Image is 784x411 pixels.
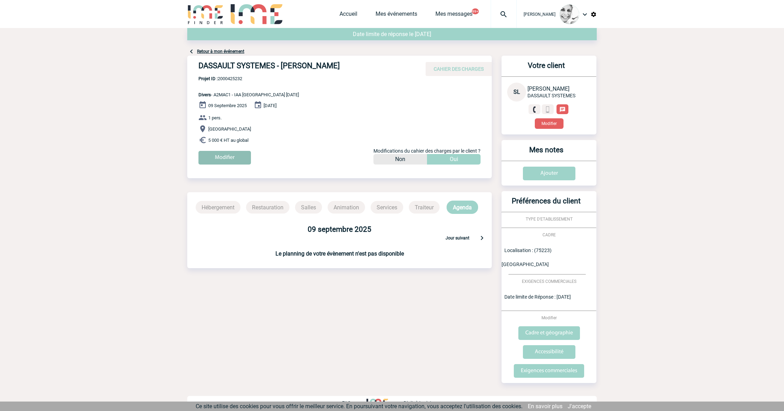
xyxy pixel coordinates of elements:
h3: Préférences du client [504,197,588,212]
p: Jour suivant [446,236,469,242]
span: [GEOGRAPHIC_DATA] [208,126,251,132]
p: Traiteur [409,201,440,214]
p: Digital Assistance [404,400,442,406]
a: Mes événements [376,11,417,20]
span: Modifications du cahier des charges par le client ? [373,148,481,154]
span: Localisation : (75223) [GEOGRAPHIC_DATA] [502,248,552,267]
span: CAHIER DES CHARGES [434,66,484,72]
img: http://www.idealmeetingsevents.fr/ [366,399,388,407]
span: Date limite de réponse le [DATE] [353,31,431,37]
img: keyboard-arrow-right-24-px.png [478,234,486,242]
img: chat-24-px-w.png [559,106,566,113]
span: 5 000 € HT au global [208,138,248,143]
span: CADRE [542,232,556,237]
button: 99+ [472,8,479,14]
a: Mes messages [435,11,472,20]
p: FAQ [342,400,351,406]
span: EXIGENCES COMMERCIALES [522,279,576,284]
input: Cadre et géographie [518,326,580,340]
img: fixe.png [531,106,538,113]
span: [PERSON_NAME] [527,85,569,92]
span: 2000425232 [198,76,299,81]
input: Ajouter [523,167,575,180]
span: DASSAULT SYSTEMES [527,93,575,98]
p: Agenda [447,201,478,214]
a: Accueil [339,11,357,20]
input: Accessibilité [523,345,575,359]
span: [DATE] [264,103,276,108]
a: J'accepte [568,403,591,410]
span: SL [513,89,520,95]
a: Retour à mon événement [197,49,244,54]
img: portable.png [545,106,551,113]
a: FAQ [342,399,366,406]
b: 09 septembre 2025 [308,225,371,234]
h4: DASSAULT SYSTEMES - [PERSON_NAME] [198,61,408,73]
p: Non [395,154,405,165]
img: 103013-0.jpeg [560,5,579,24]
img: IME-Finder [187,4,224,24]
p: Hébergement [196,201,240,214]
p: Oui [450,154,458,165]
span: Date limite de Réponse : [DATE] [504,294,571,300]
span: Divers [198,92,211,97]
b: Projet ID : [198,76,218,81]
h3: Le planning de votre évènement n'est pas disponible [187,250,492,257]
h3: Mes notes [504,146,588,161]
span: 1 pers. [208,115,222,120]
p: Animation [328,201,365,214]
span: Ce site utilise des cookies pour vous offrir le meilleur service. En poursuivant votre navigation... [196,403,523,410]
span: 09 Septembre 2025 [208,103,247,108]
span: [PERSON_NAME] [524,12,555,17]
p: Services [371,201,403,214]
span: - A2MAC1 - IAA [GEOGRAPHIC_DATA] [DATE] [198,92,299,97]
a: En savoir plus [528,403,562,410]
span: TYPE D'ETABLISSEMENT [526,217,573,222]
span: Modifier [541,315,557,320]
button: Modifier [535,118,563,129]
input: Modifier [198,151,251,165]
h3: Votre client [504,61,588,76]
p: Salles [295,201,322,214]
p: Restauration [246,201,289,214]
input: Exigences commerciales [514,364,584,378]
